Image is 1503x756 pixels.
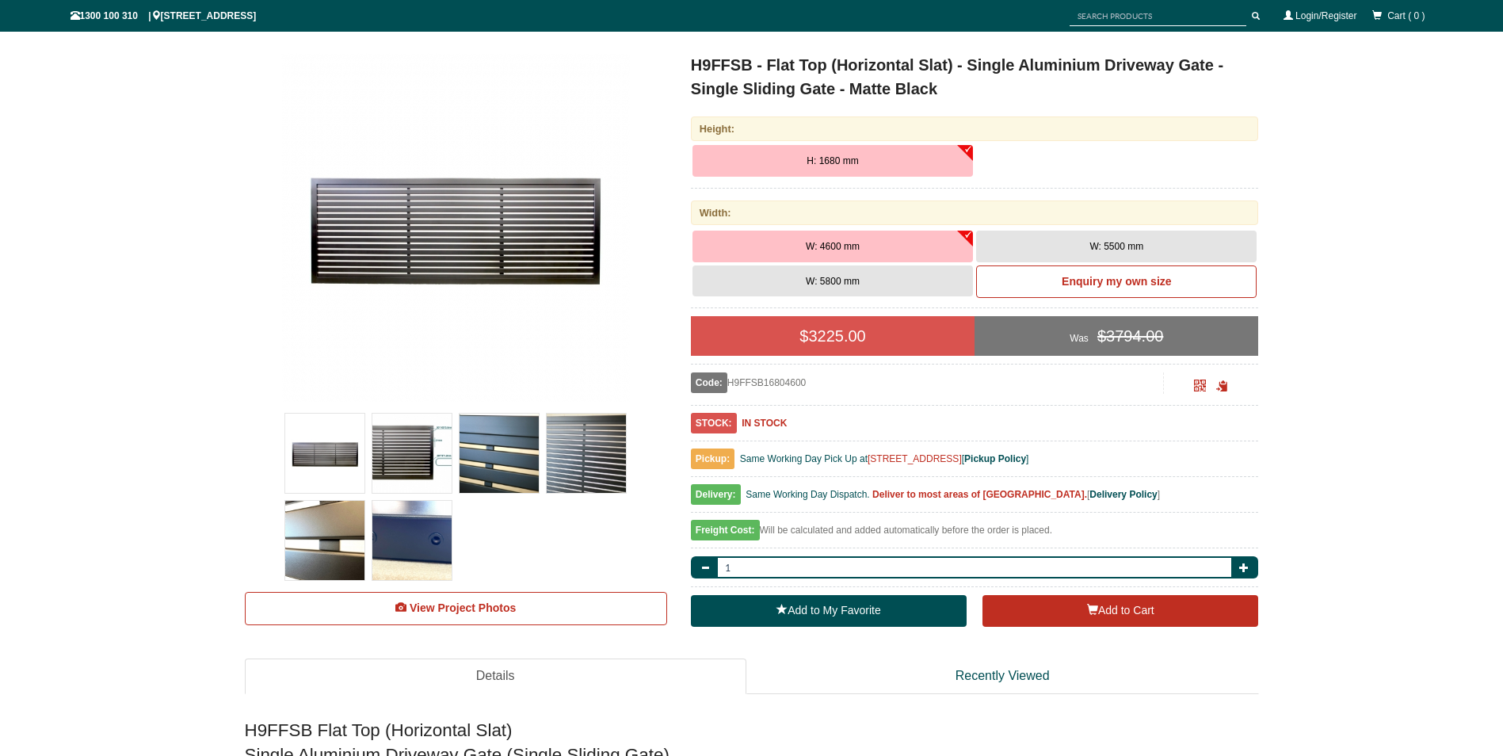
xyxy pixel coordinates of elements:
[746,489,870,500] span: Same Working Day Dispatch.
[285,414,364,493] img: H9FFSB - Flat Top (Horizontal Slat) - Single Aluminium Driveway Gate - Single Sliding Gate - Matt...
[976,231,1257,262] button: W: 5500 mm
[71,10,257,21] span: 1300 100 310 | [STREET_ADDRESS]
[808,327,865,345] span: 3225.00
[964,453,1026,464] a: Pickup Policy
[1387,10,1425,21] span: Cart ( 0 )
[976,265,1257,299] a: Enquiry my own size
[1070,6,1246,26] input: SEARCH PRODUCTS
[691,116,1259,141] div: Height:
[806,276,860,287] span: W: 5800 mm
[691,372,1164,393] div: H9FFSB16804600
[746,659,1259,694] a: Recently Viewed
[692,231,973,262] button: W: 4600 mm
[245,592,667,625] a: View Project Photos
[1295,10,1356,21] a: Login/Register
[691,413,737,433] span: STOCK:
[460,414,539,493] img: H9FFSB - Flat Top (Horizontal Slat) - Single Aluminium Driveway Gate - Single Sliding Gate - Matt...
[742,418,787,429] b: IN STOCK
[692,145,973,177] button: H: 1680 mm
[1089,241,1143,252] span: W: 5500 mm
[692,265,973,297] button: W: 5800 mm
[691,520,760,540] span: Freight Cost:
[1070,333,1089,344] span: Was
[372,414,452,493] img: H9FFSB - Flat Top (Horizontal Slat) - Single Aluminium Driveway Gate - Single Sliding Gate - Matt...
[285,501,364,580] img: H9FFSB - Flat Top (Horizontal Slat) - Single Aluminium Driveway Gate - Single Sliding Gate - Matt...
[246,53,666,402] a: H9FFSB - Flat Top (Horizontal Slat) - Single Aluminium Driveway Gate - Single Sliding Gate - Matt...
[372,501,452,580] img: H9FFSB - Flat Top (Horizontal Slat) - Single Aluminium Driveway Gate - Single Sliding Gate - Matt...
[1097,327,1163,345] span: $3794.00
[691,200,1259,225] div: Width:
[868,453,962,464] a: [STREET_ADDRESS]
[1216,380,1228,392] span: Click to copy the URL
[691,53,1259,101] h1: H9FFSB - Flat Top (Horizontal Slat) - Single Aluminium Driveway Gate - Single Sliding Gate - Matt...
[740,453,1029,464] span: Same Working Day Pick Up at [ ]
[982,595,1258,627] button: Add to Cart
[1089,489,1157,500] a: Delivery Policy
[691,372,727,393] span: Code:
[1062,275,1171,288] b: Enquiry my own size
[547,414,626,493] img: H9FFSB - Flat Top (Horizontal Slat) - Single Aluminium Driveway Gate - Single Sliding Gate - Matt...
[691,485,1259,513] div: [ ]
[872,489,1087,500] b: Deliver to most areas of [GEOGRAPHIC_DATA].
[691,521,1259,548] div: Will be calculated and added automatically before the order is placed.
[410,601,516,614] span: View Project Photos
[245,659,746,694] a: Details
[691,484,741,505] span: Delivery:
[806,241,860,252] span: W: 4600 mm
[691,449,734,469] span: Pickup:
[1194,382,1206,393] a: Click to enlarge and scan to share.
[691,595,967,627] a: Add to My Favorite
[691,316,975,356] div: $
[807,155,858,166] span: H: 1680 mm
[281,53,630,402] img: H9FFSB - Flat Top (Horizontal Slat) - Single Aluminium Driveway Gate - Single Sliding Gate - Matt...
